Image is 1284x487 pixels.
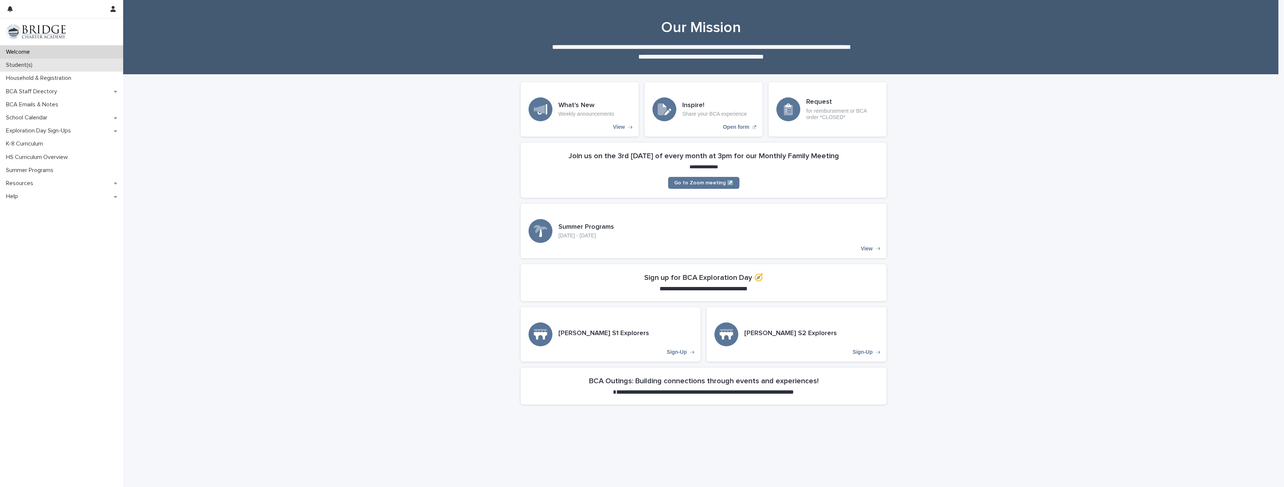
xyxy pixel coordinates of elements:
p: Share your BCA experience [682,111,747,117]
h3: [PERSON_NAME] S1 Explorers [558,330,649,338]
p: HS Curriculum Overview [3,154,74,161]
h2: BCA Outings: Building connections through events and experiences! [589,377,819,385]
h3: What's New [558,102,614,110]
a: Sign-Up [707,307,886,362]
p: School Calendar [3,114,53,121]
span: Go to Zoom meeting ↗️ [674,180,733,185]
a: View [521,204,886,258]
a: View [521,82,639,137]
h3: Request [806,98,879,106]
p: BCA Emails & Notes [3,101,64,108]
h2: Join us on the 3rd [DATE] of every month at 3pm for our Monthly Family Meeting [568,152,839,160]
h2: Sign up for BCA Exploration Day 🧭 [644,273,763,282]
p: Help [3,193,24,200]
p: Weekly announcements [558,111,614,117]
h3: Inspire! [682,102,747,110]
h3: [PERSON_NAME] S2 Explorers [744,330,837,338]
a: Open form [645,82,763,137]
p: Household & Registration [3,75,77,82]
p: Sign-Up [853,349,873,355]
img: V1C1m3IdTEidaUdm9Hs0 [6,24,66,39]
p: View [613,124,625,130]
p: Sign-Up [667,349,687,355]
p: Student(s) [3,62,38,69]
p: Exploration Day Sign-Ups [3,127,77,134]
p: K-8 Curriculum [3,140,49,147]
p: Resources [3,180,39,187]
h1: Our Mission [518,19,884,37]
p: Open form [723,124,749,130]
p: BCA Staff Directory [3,88,63,95]
h3: Summer Programs [558,223,614,231]
a: Go to Zoom meeting ↗️ [668,177,739,189]
p: Welcome [3,49,36,56]
p: Summer Programs [3,167,59,174]
p: [DATE] - [DATE] [558,232,614,239]
p: for reimbursement or BCA order *CLOSED* [806,108,879,121]
p: View [861,246,873,252]
a: Sign-Up [521,307,701,362]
